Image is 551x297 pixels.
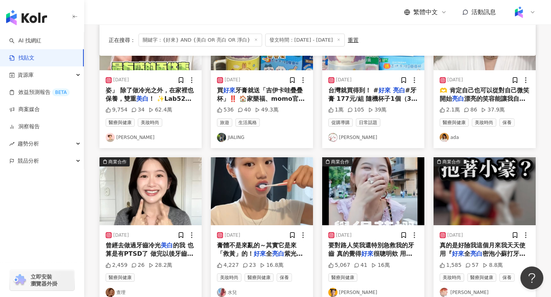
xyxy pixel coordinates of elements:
[512,5,526,19] img: Kolr%20app%20icon%20%281%29.png
[238,106,251,114] div: 40
[211,157,313,225] img: post-image
[440,133,530,142] a: KOL Avatarada
[9,141,15,147] span: rise
[499,118,515,127] span: 保養
[131,106,145,114] div: 34
[106,118,135,127] span: 醫療與健康
[217,118,232,127] span: 旅遊
[106,95,191,111] span: ！ ✨Lab52牙齒
[328,118,353,127] span: 促購導購
[148,106,172,114] div: 62.4萬
[368,106,387,114] div: 39萬
[148,261,172,269] div: 28.2萬
[442,158,461,166] div: 商業合作
[217,133,307,142] a: KOL AvatarJIALING
[6,10,47,25] img: logo
[106,261,127,269] div: 2,459
[328,273,357,282] span: 醫療與健康
[371,261,390,269] div: 16萬
[356,118,380,127] span: 日常話題
[440,261,461,269] div: 1,585
[393,87,405,94] mark: 亮白
[18,152,39,169] span: 競品分析
[9,123,40,131] a: 洞察報告
[440,242,525,257] span: 真的是好險我這個月來我天天使用『
[378,87,391,94] mark: 好來
[223,87,235,94] mark: 好來
[113,77,129,83] div: [DATE]
[440,133,449,142] img: KOL Avatar
[99,157,202,225] button: 商業合作
[470,250,483,257] mark: 亮白
[434,157,536,225] button: 商業合作
[31,273,57,287] span: 立即安裝 瀏覽器外掛
[106,133,196,142] a: KOL Avatar[PERSON_NAME]
[217,106,234,114] div: 536
[464,106,477,114] div: 86
[481,106,505,114] div: 37.9萬
[467,273,496,282] span: 醫療與健康
[217,87,305,119] span: 牙膏就送「吉伊卡哇疊疊杯」‼️ 🏠家樂福、momo官方旗艦店、蝦皮官方旗艦店、光南等各大通路陸續登場
[136,95,148,102] mark: 美白
[328,133,418,142] a: KOL Avatar[PERSON_NAME]
[255,106,279,114] div: 49.3萬
[243,261,256,269] div: 23
[217,242,297,257] span: 膏體不是來亂的～其實它是來「救黃」的！
[217,288,307,297] a: KOL Avatar水兒
[161,242,173,249] mark: 美白
[440,273,464,282] span: 美妝時尚
[99,157,202,225] img: post-image
[347,106,364,114] div: 105
[106,273,135,282] span: 醫療與健康
[106,133,115,142] img: KOL Avatar
[471,8,496,16] span: 活動訊息
[272,250,284,257] mark: 亮白
[336,232,352,239] div: [DATE]
[328,288,418,297] a: KOL Avatar[PERSON_NAME]
[328,87,378,94] span: 台灣就買得到！ #
[108,158,127,166] div: 商業合作
[440,118,469,127] span: 醫療與健康
[331,158,349,166] div: 商業合作
[9,89,70,96] a: 效益預測報告BETA
[447,77,463,83] div: [DATE]
[336,77,352,83] div: [DATE]
[354,261,367,269] div: 41
[217,133,226,142] img: KOL Avatar
[440,95,525,111] span: 漂亮的笑容能讓我自信更加分😆
[109,37,135,43] span: 正在搜尋 ：
[106,87,194,102] span: 姿」 除了做冷光之外，在家裡也保養，雙重
[322,157,424,225] button: 商業合作
[254,250,266,257] mark: 好來
[10,270,74,291] a: chrome extension立即安裝 瀏覽器外掛
[440,288,530,297] a: KOL Avatar[PERSON_NAME]
[328,242,414,257] span: 要對路人笑我還特別急救我的牙齒 真的覺得
[328,261,350,269] div: 5,067
[235,118,260,127] span: 生活風格
[225,232,240,239] div: [DATE]
[440,250,525,266] span: 密泡小蘇打牙膏』我本來就很注重
[465,261,479,269] div: 57
[138,118,162,127] span: 美妝時尚
[328,133,337,142] img: KOL Avatar
[447,232,463,239] div: [DATE]
[483,261,503,269] div: 8.8萬
[413,8,438,16] span: 繁體中文
[106,242,161,249] span: 曾經去做過牙齒冷光
[113,232,129,239] div: [DATE]
[9,106,40,113] a: 商案媒合
[131,261,145,269] div: 26
[328,288,337,297] img: KOL Avatar
[12,274,27,286] img: chrome extension
[520,266,543,289] iframe: Help Scout Beacon - Open
[452,95,464,102] mark: 亮白
[18,66,34,84] span: 資源庫
[225,77,240,83] div: [DATE]
[106,106,127,114] div: 9,754
[266,250,272,257] span: 全
[440,288,449,297] img: KOL Avatar
[217,288,226,297] img: KOL Avatar
[452,250,464,257] mark: 好來
[217,87,223,94] span: 買
[328,106,344,114] div: 1萬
